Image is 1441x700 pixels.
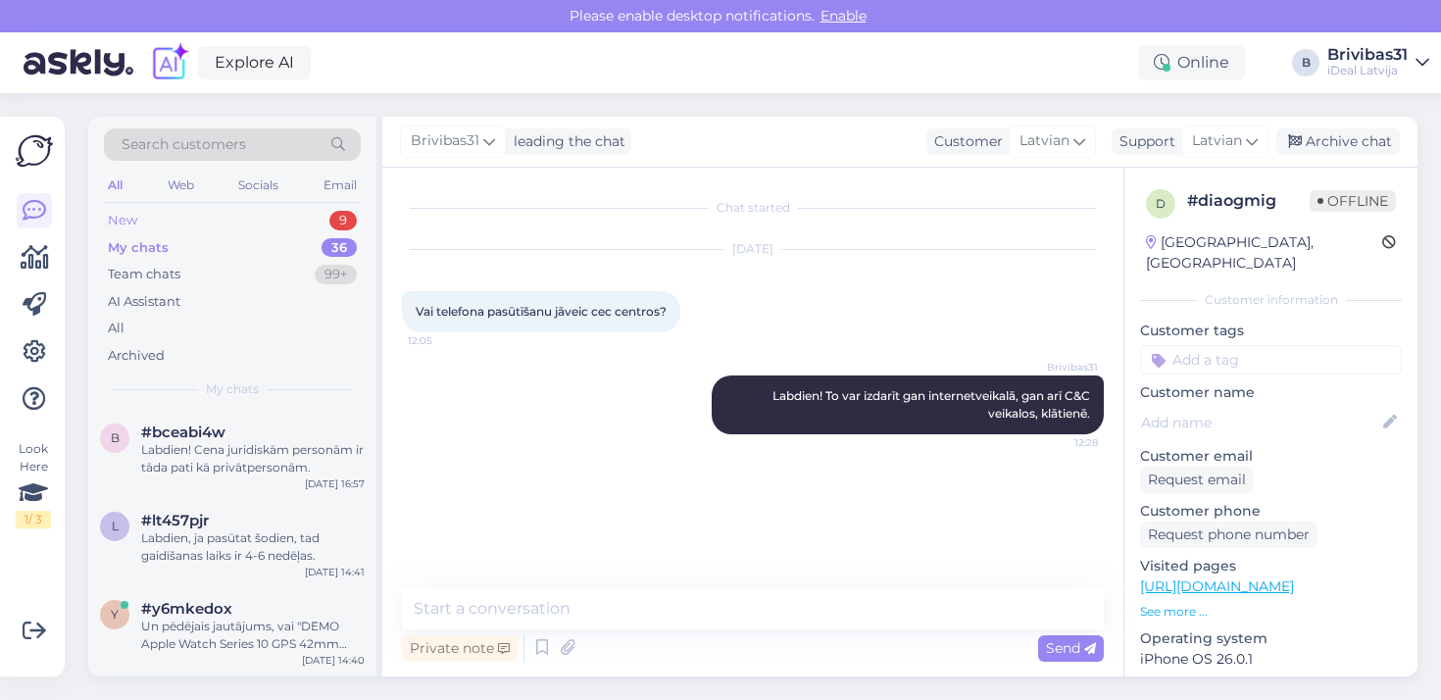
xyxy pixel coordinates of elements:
[402,199,1104,217] div: Chat started
[506,131,625,152] div: leading the chat
[1140,321,1402,341] p: Customer tags
[1024,435,1098,450] span: 12:28
[206,380,259,398] span: My chats
[402,635,518,662] div: Private note
[141,424,225,441] span: #bceabi4w
[1141,412,1379,433] input: Add name
[1292,49,1319,76] div: B
[411,130,479,152] span: Brivibas31
[1327,47,1429,78] a: Brivibas31iDeal Latvija
[141,618,365,653] div: Un pēdējais jautājums, vai "DEMO Apple Watch Series 10 GPS 42mm Rose Gold Aluminium - Plum Sport ...
[141,441,365,476] div: Labdien! Cena juridiskām personām ir tāda pati kā privātpersonām.
[234,173,282,198] div: Socials
[1156,196,1166,211] span: d
[1146,232,1382,274] div: [GEOGRAPHIC_DATA], [GEOGRAPHIC_DATA]
[108,292,180,312] div: AI Assistant
[1140,345,1402,375] input: Add a tag
[1276,128,1400,155] div: Archive chat
[302,653,365,668] div: [DATE] 14:40
[1140,467,1254,493] div: Request email
[112,519,119,533] span: l
[305,476,365,491] div: [DATE] 16:57
[1138,45,1245,80] div: Online
[108,319,124,338] div: All
[1140,649,1402,670] p: iPhone OS 26.0.1
[322,238,357,258] div: 36
[1140,556,1402,576] p: Visited pages
[402,240,1104,258] div: [DATE]
[16,440,51,528] div: Look Here
[305,565,365,579] div: [DATE] 14:41
[108,265,180,284] div: Team chats
[926,131,1003,152] div: Customer
[1140,291,1402,309] div: Customer information
[111,607,119,622] span: y
[1140,577,1294,595] a: [URL][DOMAIN_NAME]
[16,132,53,170] img: Askly Logo
[1140,628,1402,649] p: Operating system
[108,238,169,258] div: My chats
[320,173,361,198] div: Email
[1192,130,1242,152] span: Latvian
[141,529,365,565] div: Labdien, ja pasūtat šodien, tad gaidīšanas laiks ir 4-6 nedēļas.
[1140,501,1402,522] p: Customer phone
[164,173,198,198] div: Web
[108,211,137,230] div: New
[1187,189,1310,213] div: # diaogmig
[1024,360,1098,375] span: Brivibas31
[416,304,667,319] span: Vai telefona pasūtīšanu jāveic cec centros?
[1046,639,1096,657] span: Send
[1112,131,1175,152] div: Support
[141,600,232,618] span: #y6mkedox
[1140,446,1402,467] p: Customer email
[111,430,120,445] span: b
[1310,190,1396,212] span: Offline
[1140,382,1402,403] p: Customer name
[1140,603,1402,621] p: See more ...
[1019,130,1069,152] span: Latvian
[1327,63,1408,78] div: iDeal Latvija
[329,211,357,230] div: 9
[16,511,51,528] div: 1 / 3
[815,7,872,25] span: Enable
[198,46,311,79] a: Explore AI
[108,346,165,366] div: Archived
[315,265,357,284] div: 99+
[408,333,481,348] span: 12:05
[149,42,190,83] img: explore-ai
[141,512,209,529] span: #lt457pjr
[104,173,126,198] div: All
[1140,522,1317,548] div: Request phone number
[772,388,1093,421] span: Labdien! To var izdarīt gan internetveikalā, gan arī C&C veikalos, klātienē.
[1327,47,1408,63] div: Brivibas31
[122,134,246,155] span: Search customers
